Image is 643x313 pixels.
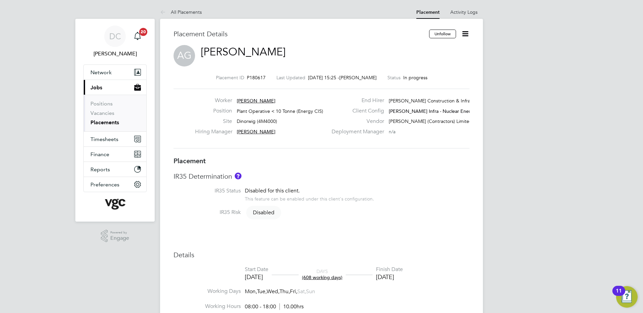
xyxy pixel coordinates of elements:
span: Disabled [246,206,281,219]
a: Placement [416,9,440,15]
h3: Placement Details [174,30,424,38]
label: End Hirer [328,97,384,104]
span: Sun [306,288,315,295]
span: Plant Operative < 10 Tonne (Energy CIS) [237,108,323,114]
span: Mon, [245,288,257,295]
span: Preferences [90,181,119,188]
span: Reports [90,166,110,173]
a: 20 [131,26,144,47]
span: [PERSON_NAME] [339,75,377,81]
a: Activity Logs [450,9,478,15]
button: Jobs [84,80,146,95]
a: Go to home page [83,199,147,210]
a: DC[PERSON_NAME] [83,26,147,58]
div: Finish Date [376,266,403,273]
span: AG [174,45,195,66]
label: Client Config [328,107,384,115]
button: Unfollow [429,30,456,38]
div: [DATE] [245,273,268,281]
span: [PERSON_NAME] [237,129,275,135]
label: Working Hours [174,303,241,310]
label: Deployment Manager [328,128,384,135]
span: Tue, [257,288,267,295]
span: Engage [110,235,129,241]
b: Placement [174,157,206,165]
span: DC [109,32,121,41]
div: 11 [616,291,622,300]
span: 20 [139,28,147,36]
span: Danny Carr [83,50,147,58]
label: Working Days [174,288,241,295]
span: Wed, [267,288,279,295]
label: Hiring Manager [195,128,232,135]
span: Finance [90,151,109,158]
label: Placement ID [216,75,244,81]
label: Position [195,107,232,115]
span: [PERSON_NAME] Construction & Infrast… [389,98,479,104]
a: [PERSON_NAME] [201,45,286,58]
label: Worker [195,97,232,104]
button: Finance [84,147,146,162]
span: n/a [389,129,395,135]
div: DAYS [299,268,346,280]
div: This feature can be enabled under this client's configuration. [245,194,374,202]
a: Powered byEngage [101,230,129,242]
span: Sat, [297,288,306,295]
button: Preferences [84,177,146,192]
span: (608 working days) [302,274,342,280]
span: Network [90,69,112,76]
span: Thu, [279,288,290,295]
span: Jobs [90,84,102,91]
label: Site [195,118,232,125]
span: [PERSON_NAME] Infra - Nuclear Energ… [389,108,478,114]
span: P180617 [247,75,266,81]
label: IR35 Status [174,187,241,194]
span: [PERSON_NAME] (Contractors) Limited [389,118,472,124]
span: [DATE] 15:25 - [308,75,339,81]
label: Status [387,75,401,81]
img: vgcgroup-logo-retina.png [105,199,125,210]
div: [DATE] [376,273,403,281]
button: Timesheets [84,132,146,146]
a: All Placements [160,9,202,15]
label: Last Updated [276,75,305,81]
button: Open Resource Center, 11 new notifications [616,286,638,308]
span: Dinorwig (4M4000) [237,118,277,124]
button: About IR35 [235,173,241,179]
a: Positions [90,100,113,107]
span: 10.00hrs [279,303,304,310]
span: Fri, [290,288,297,295]
a: Placements [90,119,119,126]
h3: IR35 Determination [174,172,469,181]
div: Jobs [84,95,146,131]
div: Start Date [245,266,268,273]
button: Network [84,65,146,80]
h3: Details [174,251,469,259]
span: Powered by [110,230,129,235]
button: Reports [84,162,146,177]
span: Disabled for this client. [245,187,300,194]
span: In progress [403,75,427,81]
a: Vacancies [90,110,114,116]
label: IR35 Risk [174,209,241,216]
div: 08:00 - 18:00 [245,303,304,310]
label: Vendor [328,118,384,125]
span: Timesheets [90,136,118,142]
nav: Main navigation [75,19,155,222]
span: [PERSON_NAME] [237,98,275,104]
